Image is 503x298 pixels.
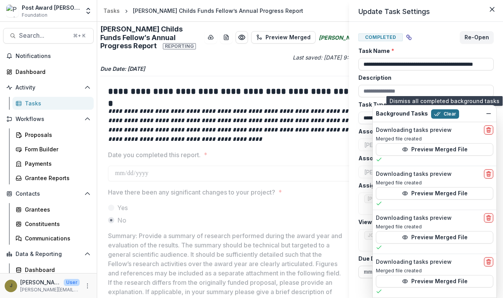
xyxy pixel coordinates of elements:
[358,74,489,82] label: Description
[358,154,489,163] label: Associated Grant
[484,213,493,223] button: delete
[376,275,493,287] button: Preview Merged File
[358,127,489,135] label: Associated Entity
[376,231,493,244] button: Preview Merged File
[376,187,493,200] button: Preview Merged File
[358,218,489,226] label: Viewer(s)
[358,33,403,41] span: Completed
[358,181,489,189] label: Assignee(s)
[358,47,489,55] label: Task Name
[460,31,494,44] button: Re-Open
[376,110,428,117] h2: Background Tasks
[376,179,493,186] p: Merged file created
[376,267,493,274] p: Merged file created
[376,135,493,142] p: Merged file created
[403,31,415,44] button: View dependent tasks
[358,254,489,263] label: Due Date
[376,127,452,133] h2: Downloading tasks preview
[484,169,493,179] button: delete
[376,171,452,177] h2: Downloading tasks preview
[376,259,452,265] h2: Downloading tasks preview
[484,125,493,135] button: delete
[376,143,493,156] button: Preview Merged File
[358,100,489,109] label: Task Type
[484,109,493,118] button: Dismiss
[376,223,493,230] p: Merged file created
[484,257,493,266] button: delete
[486,3,498,16] button: Close
[376,215,452,221] h2: Downloading tasks preview
[431,109,459,119] button: Clear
